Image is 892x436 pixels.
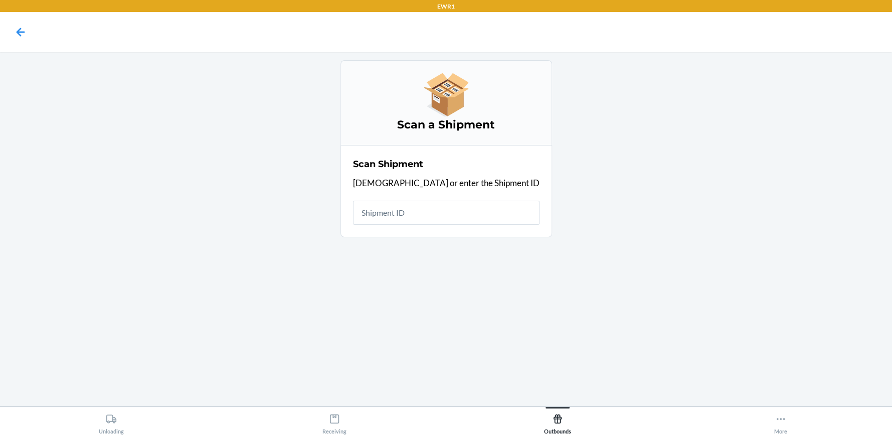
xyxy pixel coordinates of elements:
button: More [669,407,892,434]
div: More [774,409,787,434]
button: Outbounds [446,407,669,434]
div: Outbounds [544,409,571,434]
h3: Scan a Shipment [353,117,540,133]
button: Receiving [223,407,446,434]
p: [DEMOGRAPHIC_DATA] or enter the Shipment ID [353,177,540,190]
input: Shipment ID [353,201,540,225]
div: Unloading [99,409,124,434]
div: Receiving [322,409,346,434]
h2: Scan Shipment [353,158,423,171]
p: EWR1 [437,2,455,11]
